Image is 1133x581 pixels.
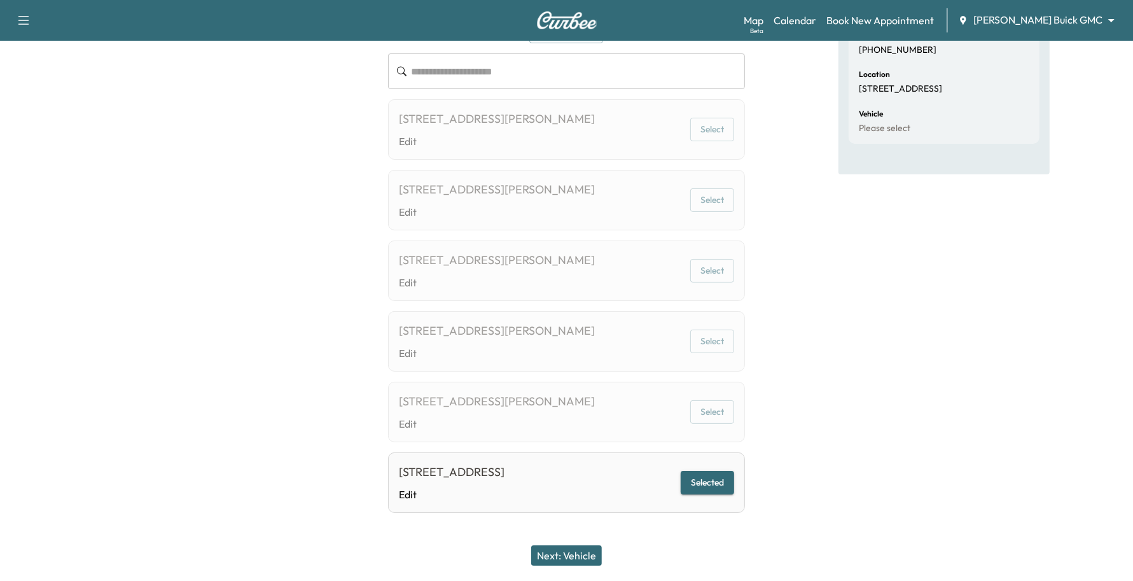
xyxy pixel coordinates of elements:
button: Select [690,330,734,353]
div: [STREET_ADDRESS] [399,463,504,481]
a: Calendar [774,13,816,28]
a: Edit [399,275,595,290]
button: Select [690,259,734,283]
button: Select [690,118,734,141]
div: [STREET_ADDRESS][PERSON_NAME] [399,393,595,410]
h6: Location [859,71,890,78]
p: [STREET_ADDRESS] [859,83,942,95]
p: Please select [859,123,910,134]
a: Edit [399,204,595,220]
a: Edit [399,346,595,361]
h6: Vehicle [859,110,883,118]
div: Beta [750,26,763,36]
a: Edit [399,134,595,149]
a: Edit [399,416,595,431]
a: Edit [399,487,504,502]
a: MapBeta [744,13,763,28]
a: Book New Appointment [826,13,934,28]
div: [STREET_ADDRESS][PERSON_NAME] [399,181,595,199]
p: [PHONE_NUMBER] [859,45,936,56]
button: Select [690,400,734,424]
div: [STREET_ADDRESS][PERSON_NAME] [399,251,595,269]
button: Next: Vehicle [531,545,602,566]
div: [STREET_ADDRESS][PERSON_NAME] [399,322,595,340]
button: Selected [681,471,734,494]
button: Select [690,188,734,212]
div: [STREET_ADDRESS][PERSON_NAME] [399,110,595,128]
span: [PERSON_NAME] Buick GMC [973,13,1102,27]
img: Curbee Logo [536,11,597,29]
